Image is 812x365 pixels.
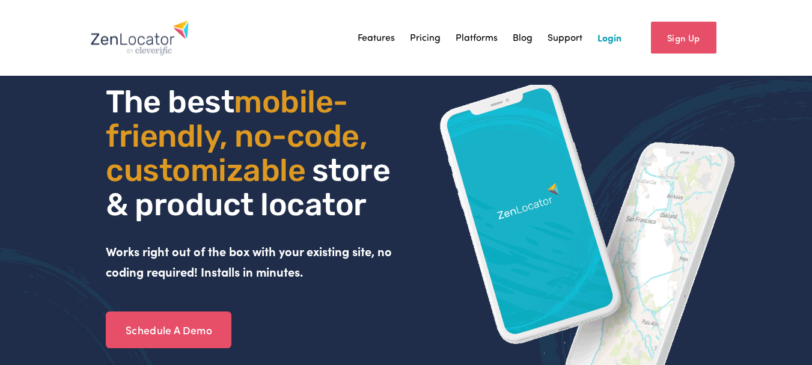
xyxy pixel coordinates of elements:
[456,29,498,47] a: Platforms
[513,29,533,47] a: Blog
[106,152,397,223] span: store & product locator
[90,20,189,56] img: Zenlocator
[548,29,582,47] a: Support
[106,83,234,120] span: The best
[410,29,441,47] a: Pricing
[106,243,395,280] strong: Works right out of the box with your existing site, no coding required! Installs in minutes.
[358,29,395,47] a: Features
[651,22,716,54] a: Sign Up
[106,83,374,189] span: mobile- friendly, no-code, customizable
[597,29,621,47] a: Login
[106,311,231,349] a: Schedule A Demo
